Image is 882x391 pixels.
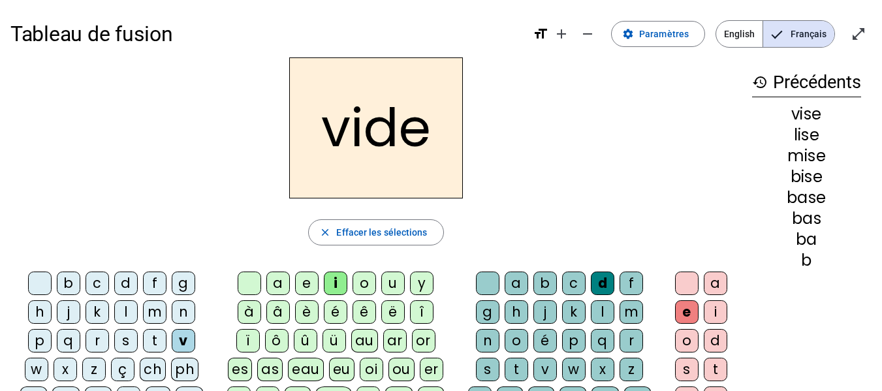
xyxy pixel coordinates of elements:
[752,68,861,97] h3: Précédents
[476,300,499,324] div: g
[548,21,575,47] button: Augmenter la taille de la police
[716,20,835,48] mat-button-toggle-group: Language selection
[752,211,861,227] div: bas
[752,106,861,122] div: vise
[845,21,872,47] button: Entrer en plein écran
[533,272,557,295] div: b
[288,358,324,381] div: eau
[591,329,614,352] div: q
[143,272,166,295] div: f
[675,300,699,324] div: e
[323,329,346,352] div: ü
[704,272,727,295] div: a
[57,300,80,324] div: j
[236,329,260,352] div: ï
[351,329,378,352] div: au
[140,358,166,381] div: ch
[82,358,106,381] div: z
[257,358,283,381] div: as
[336,225,427,240] span: Effacer les sélections
[704,329,727,352] div: d
[308,219,443,245] button: Effacer les sélections
[381,300,405,324] div: ë
[562,300,586,324] div: k
[620,300,643,324] div: m
[562,358,586,381] div: w
[580,26,595,42] mat-icon: remove
[143,300,166,324] div: m
[716,21,763,47] span: English
[265,329,289,352] div: ô
[383,329,407,352] div: ar
[28,329,52,352] div: p
[329,358,354,381] div: eu
[319,227,331,238] mat-icon: close
[143,329,166,352] div: t
[620,272,643,295] div: f
[752,190,861,206] div: base
[28,300,52,324] div: h
[86,272,109,295] div: c
[114,272,138,295] div: d
[622,28,634,40] mat-icon: settings
[675,358,699,381] div: s
[763,21,834,47] span: Français
[324,272,347,295] div: i
[410,300,433,324] div: î
[25,358,48,381] div: w
[172,329,195,352] div: v
[620,358,643,381] div: z
[562,329,586,352] div: p
[266,272,290,295] div: a
[752,169,861,185] div: bise
[476,329,499,352] div: n
[752,253,861,268] div: b
[57,329,80,352] div: q
[611,21,705,47] button: Paramètres
[111,358,134,381] div: ç
[752,127,861,143] div: lise
[575,21,601,47] button: Diminuer la taille de la police
[704,358,727,381] div: t
[533,329,557,352] div: é
[295,272,319,295] div: e
[353,300,376,324] div: ê
[533,26,548,42] mat-icon: format_size
[10,13,522,55] h1: Tableau de fusion
[410,272,433,295] div: y
[238,300,261,324] div: à
[420,358,443,381] div: er
[228,358,252,381] div: es
[172,272,195,295] div: g
[388,358,415,381] div: ou
[57,272,80,295] div: b
[591,358,614,381] div: x
[171,358,198,381] div: ph
[752,148,861,164] div: mise
[360,358,383,381] div: oi
[114,300,138,324] div: l
[505,329,528,352] div: o
[289,57,463,198] h2: vide
[752,232,861,247] div: ba
[704,300,727,324] div: i
[620,329,643,352] div: r
[294,329,317,352] div: û
[562,272,586,295] div: c
[591,300,614,324] div: l
[172,300,195,324] div: n
[752,74,768,90] mat-icon: history
[324,300,347,324] div: é
[533,358,557,381] div: v
[554,26,569,42] mat-icon: add
[639,26,689,42] span: Paramètres
[86,300,109,324] div: k
[54,358,77,381] div: x
[114,329,138,352] div: s
[353,272,376,295] div: o
[533,300,557,324] div: j
[381,272,405,295] div: u
[505,300,528,324] div: h
[505,358,528,381] div: t
[412,329,435,352] div: or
